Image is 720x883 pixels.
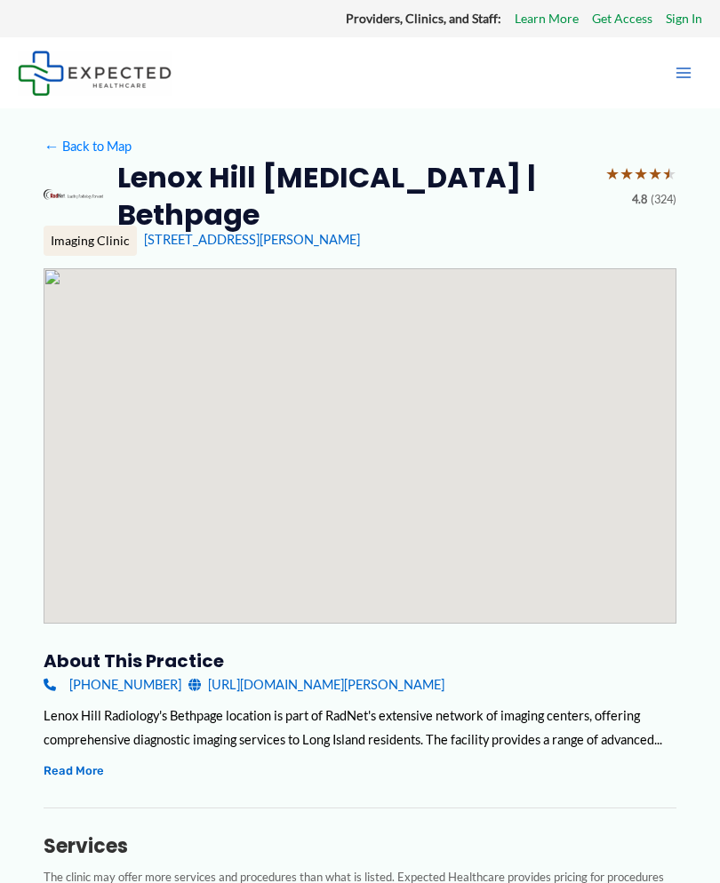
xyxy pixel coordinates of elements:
span: ★ [648,159,662,189]
a: [STREET_ADDRESS][PERSON_NAME] [144,232,360,247]
span: ★ [634,159,648,189]
h3: About this practice [44,649,676,672]
a: Sign In [666,7,702,30]
div: Imaging Clinic [44,226,137,256]
span: ← [44,139,60,155]
h2: Lenox Hill [MEDICAL_DATA] | Bethpage [117,159,591,233]
span: ★ [662,159,676,189]
span: 4.8 [632,189,647,211]
strong: Providers, Clinics, and Staff: [346,11,501,26]
a: Get Access [592,7,652,30]
h3: Services [44,834,676,859]
div: Lenox Hill Radiology's Bethpage location is part of RadNet's extensive network of imaging centers... [44,704,676,752]
a: [PHONE_NUMBER] [44,672,181,696]
a: Learn More [515,7,579,30]
a: [URL][DOMAIN_NAME][PERSON_NAME] [188,672,444,696]
span: ★ [605,159,620,189]
a: ←Back to Map [44,134,132,158]
button: Main menu toggle [665,54,702,91]
img: Expected Healthcare Logo - side, dark font, small [18,51,172,96]
span: (324) [651,189,676,211]
button: Read More [44,760,104,781]
span: ★ [620,159,634,189]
